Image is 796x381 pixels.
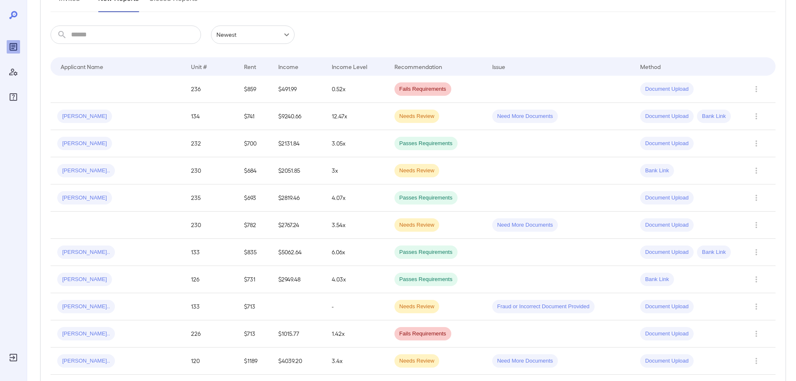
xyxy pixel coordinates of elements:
[272,320,325,348] td: $1015.77
[325,212,388,239] td: 3.54x
[184,184,238,212] td: 235
[57,330,115,338] span: [PERSON_NAME]..
[492,61,506,72] div: Issue
[184,103,238,130] td: 134
[640,167,674,175] span: Bank Link
[272,130,325,157] td: $2131.84
[325,103,388,130] td: 12.47x
[237,212,272,239] td: $782
[61,61,103,72] div: Applicant Name
[272,184,325,212] td: $2819.46
[7,40,20,54] div: Reports
[7,90,20,104] div: FAQ
[697,248,731,256] span: Bank Link
[57,167,115,175] span: [PERSON_NAME]..
[57,357,115,365] span: [PERSON_NAME]..
[7,351,20,364] div: Log Out
[272,157,325,184] td: $2051.85
[7,65,20,79] div: Manage Users
[325,157,388,184] td: 3x
[492,113,558,120] span: Need More Documents
[237,293,272,320] td: $713
[750,273,763,286] button: Row Actions
[57,248,115,256] span: [PERSON_NAME]..
[325,239,388,266] td: 6.06x
[332,61,367,72] div: Income Level
[184,130,238,157] td: 232
[750,82,763,96] button: Row Actions
[272,76,325,103] td: $491.99
[640,357,694,365] span: Document Upload
[394,248,458,256] span: Passes Requirements
[750,245,763,259] button: Row Actions
[492,221,558,229] span: Need More Documents
[640,221,694,229] span: Document Upload
[697,113,731,120] span: Bank Link
[325,320,388,348] td: 1.42x
[184,348,238,375] td: 120
[394,221,440,229] span: Needs Review
[57,194,112,202] span: [PERSON_NAME]
[184,76,238,103] td: 236
[237,348,272,375] td: $1189
[272,212,325,239] td: $2767.24
[394,357,440,365] span: Needs Review
[394,61,442,72] div: Recommendation
[394,140,458,148] span: Passes Requirements
[394,276,458,284] span: Passes Requirements
[57,303,115,311] span: [PERSON_NAME]..
[272,266,325,293] td: $2949.48
[184,320,238,348] td: 226
[272,239,325,266] td: $5062.64
[640,61,661,72] div: Method
[394,330,451,338] span: Fails Requirements
[278,61,298,72] div: Income
[750,191,763,205] button: Row Actions
[750,137,763,150] button: Row Actions
[184,157,238,184] td: 230
[394,85,451,93] span: Fails Requirements
[640,140,694,148] span: Document Upload
[640,303,694,311] span: Document Upload
[640,194,694,202] span: Document Upload
[325,130,388,157] td: 3.05x
[750,164,763,177] button: Row Actions
[191,61,207,72] div: Unit #
[237,320,272,348] td: $713
[492,303,595,311] span: Fraud or Incorrect Document Provided
[394,113,440,120] span: Needs Review
[325,293,388,320] td: -
[211,26,295,44] div: Newest
[750,218,763,232] button: Row Actions
[640,113,694,120] span: Document Upload
[750,327,763,340] button: Row Actions
[237,130,272,157] td: $700
[237,266,272,293] td: $731
[184,212,238,239] td: 230
[184,266,238,293] td: 126
[640,248,694,256] span: Document Upload
[325,266,388,293] td: 4.03x
[184,239,238,266] td: 133
[244,61,257,72] div: Rent
[237,157,272,184] td: $684
[492,357,558,365] span: Need More Documents
[394,303,440,311] span: Needs Review
[750,110,763,123] button: Row Actions
[750,354,763,368] button: Row Actions
[237,184,272,212] td: $693
[237,103,272,130] td: $741
[237,239,272,266] td: $835
[57,113,112,120] span: [PERSON_NAME]
[237,76,272,103] td: $859
[57,276,112,284] span: [PERSON_NAME]
[640,85,694,93] span: Document Upload
[184,293,238,320] td: 133
[325,76,388,103] td: 0.52x
[750,300,763,313] button: Row Actions
[325,348,388,375] td: 3.4x
[57,140,112,148] span: [PERSON_NAME]
[394,167,440,175] span: Needs Review
[394,194,458,202] span: Passes Requirements
[272,103,325,130] td: $9240.66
